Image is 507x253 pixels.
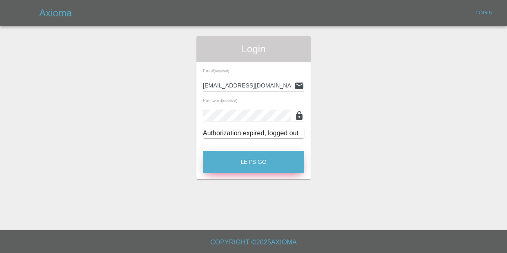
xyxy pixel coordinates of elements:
a: Login [471,7,497,19]
span: Email [203,68,229,73]
small: (required) [222,99,237,103]
h5: Axioma [39,7,72,20]
small: (required) [214,69,229,73]
span: Password [203,98,237,103]
h6: Copyright © 2025 Axioma [7,237,500,248]
button: Let's Go [203,151,304,173]
span: Login [203,43,304,56]
div: Authorization expired, logged out [203,128,304,138]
